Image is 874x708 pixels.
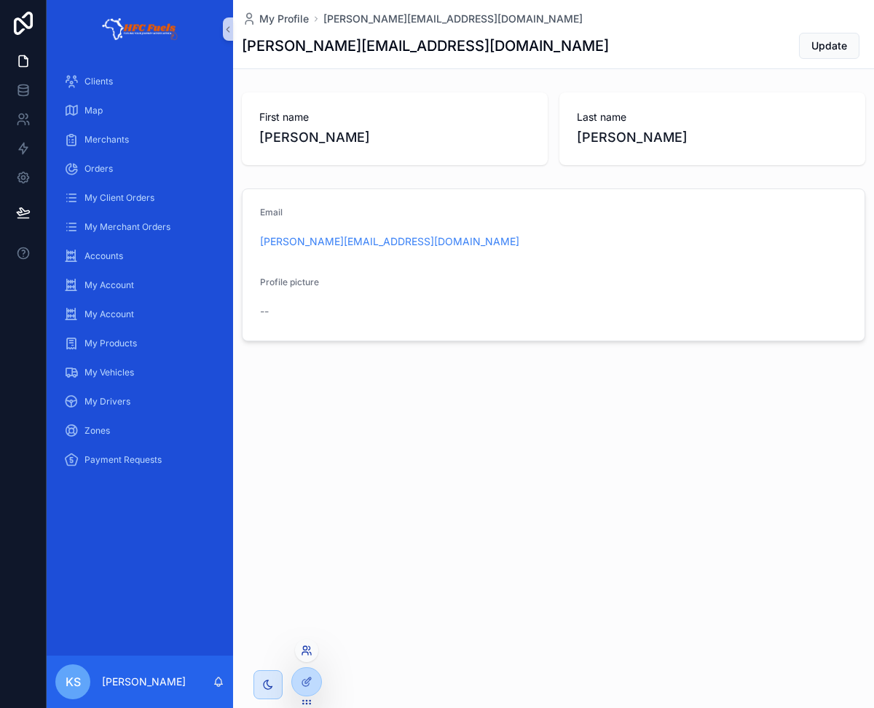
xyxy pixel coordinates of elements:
[55,68,224,95] a: Clients
[84,309,134,320] span: My Account
[84,279,134,291] span: My Account
[577,127,848,148] span: [PERSON_NAME]
[55,389,224,415] a: My Drivers
[84,454,162,466] span: Payment Requests
[66,673,81,691] span: KS
[323,12,583,26] a: [PERSON_NAME][EMAIL_ADDRESS][DOMAIN_NAME]
[259,12,309,26] span: My Profile
[55,418,224,444] a: Zones
[259,127,530,148] span: [PERSON_NAME]
[55,447,224,473] a: Payment Requests
[47,58,233,492] div: scrollable content
[55,156,224,182] a: Orders
[260,304,269,319] span: --
[84,367,134,378] span: My Vehicles
[84,425,110,437] span: Zones
[84,105,103,116] span: Map
[55,243,224,269] a: Accounts
[84,221,170,233] span: My Merchant Orders
[84,163,113,175] span: Orders
[799,33,859,59] button: Update
[55,127,224,153] a: Merchants
[811,39,847,53] span: Update
[55,272,224,298] a: My Account
[242,36,609,56] h1: [PERSON_NAME][EMAIL_ADDRESS][DOMAIN_NAME]
[84,338,137,349] span: My Products
[84,250,123,262] span: Accounts
[55,214,224,240] a: My Merchant Orders
[101,17,179,41] img: App logo
[577,110,848,124] span: Last name
[55,359,224,386] a: My Vehicles
[84,76,113,87] span: Clients
[260,277,319,287] span: Profile picture
[102,675,186,689] p: [PERSON_NAME]
[84,134,129,146] span: Merchants
[260,234,519,249] a: [PERSON_NAME][EMAIL_ADDRESS][DOMAIN_NAME]
[84,396,130,407] span: My Drivers
[260,207,283,218] span: Email
[55,185,224,211] a: My Client Orders
[242,12,309,26] a: My Profile
[55,301,224,327] a: My Account
[259,110,530,124] span: First name
[55,98,224,124] a: Map
[55,330,224,357] a: My Products
[84,192,154,204] span: My Client Orders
